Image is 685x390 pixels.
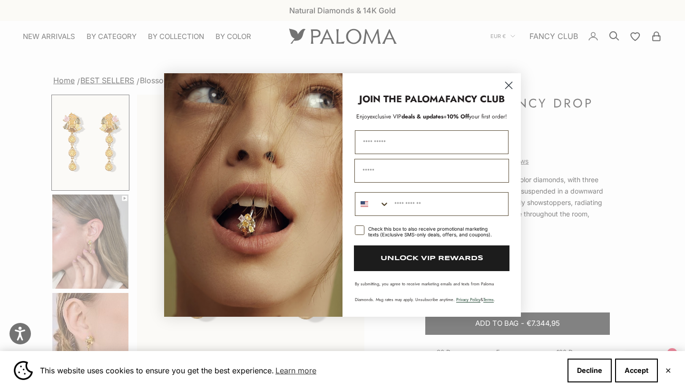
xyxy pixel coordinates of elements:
span: deals & updates [370,112,443,121]
a: Learn more [274,363,318,378]
button: Close dialog [500,77,517,94]
input: Phone Number [390,193,508,215]
img: United States [361,200,368,208]
div: Check this box to also receive promotional marketing texts (Exclusive SMS-only deals, offers, and... [368,226,497,237]
button: Decline [568,359,612,382]
span: 10% Off [447,112,469,121]
button: Search Countries [355,193,390,215]
span: + your first order! [443,112,507,121]
button: UNLOCK VIP REWARDS [354,245,509,271]
img: Loading... [164,73,342,317]
input: First Name [355,130,509,154]
strong: JOIN THE PALOMA [359,92,445,106]
span: exclusive VIP [370,112,401,121]
p: By submitting, you agree to receive marketing emails and texts from Paloma Diamonds. Msg rates ma... [355,281,509,302]
button: Accept [615,359,658,382]
input: Email [354,159,509,183]
span: This website uses cookies to ensure you get the best experience. [40,363,560,378]
button: Close [665,368,671,373]
strong: FANCY CLUB [445,92,505,106]
a: Privacy Policy [456,296,480,302]
a: Terms [483,296,494,302]
img: Cookie banner [14,361,33,380]
span: & . [456,296,495,302]
span: Enjoy [356,112,370,121]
